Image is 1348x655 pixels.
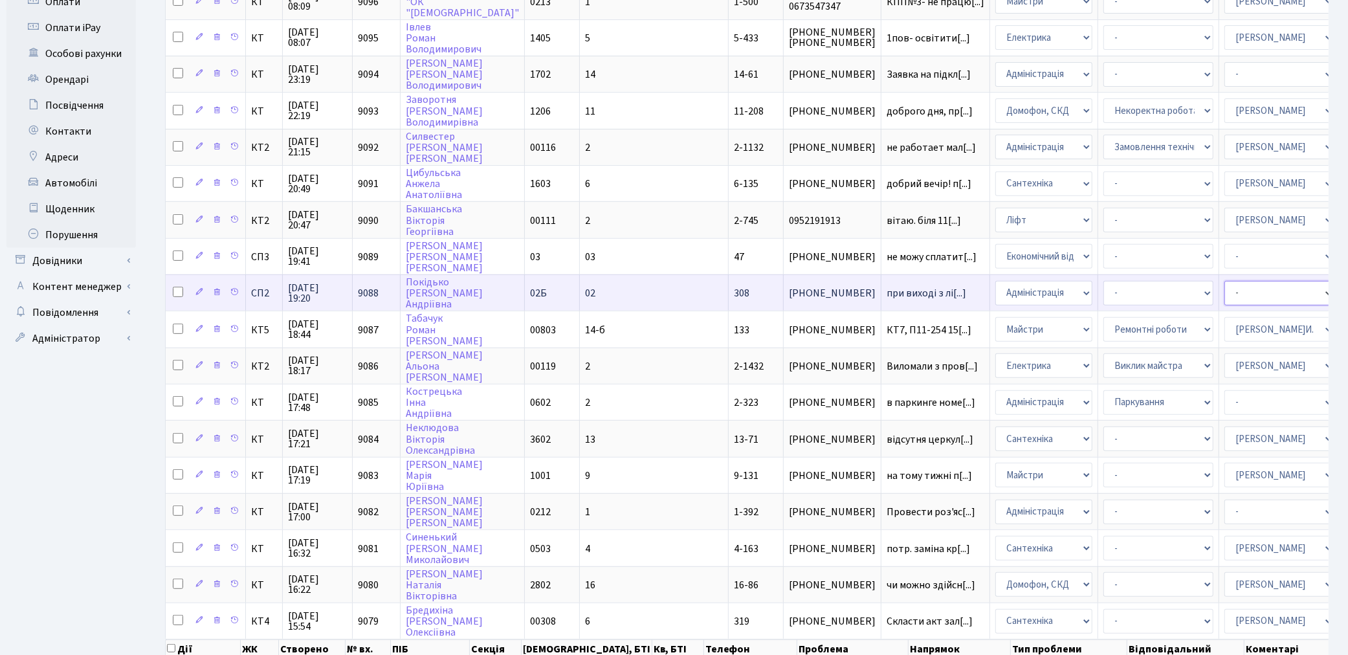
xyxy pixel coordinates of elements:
[288,210,347,230] span: [DATE] 20:47
[789,106,876,117] span: [PHONE_NUMBER]
[887,250,977,264] span: не можу сплатит[...]
[789,544,876,554] span: [PHONE_NUMBER]
[734,286,749,300] span: 308
[789,69,876,80] span: [PHONE_NUMBER]
[734,250,744,264] span: 47
[406,20,481,56] a: ІвлевРоманВолодимирович
[251,288,277,298] span: СП2
[887,578,975,592] span: чи можно здійсн[...]
[734,359,764,373] span: 2-1432
[288,100,347,121] span: [DATE] 22:19
[530,432,551,447] span: 3602
[887,104,973,118] span: доброго дня, пр[...]
[251,616,277,627] span: КТ4
[887,614,973,628] span: Скласти акт зал[...]
[887,323,971,337] span: КТ7, П11-254 15[...]
[789,252,876,262] span: [PHONE_NUMBER]
[358,104,379,118] span: 9093
[251,106,277,117] span: КТ
[358,67,379,82] span: 9094
[530,323,556,337] span: 00803
[887,505,975,519] span: Провести роз'яс[...]
[585,395,590,410] span: 2
[358,177,379,191] span: 9091
[251,397,277,408] span: КТ
[406,494,483,530] a: [PERSON_NAME][PERSON_NAME][PERSON_NAME]
[251,33,277,43] span: КТ
[251,361,277,372] span: КТ2
[288,173,347,194] span: [DATE] 20:49
[358,31,379,45] span: 9095
[585,578,595,592] span: 16
[406,203,462,239] a: БакшанськаВікторіяГеоргіївна
[585,359,590,373] span: 2
[406,312,483,348] a: ТабачукРоман[PERSON_NAME]
[734,140,764,155] span: 2-1132
[406,166,462,202] a: ЦибульськаАнжелаАнатоліївна
[358,214,379,228] span: 9090
[887,214,961,228] span: вітаю. біля 11[...]
[530,505,551,519] span: 0212
[251,252,277,262] span: СП3
[530,31,551,45] span: 1405
[288,502,347,522] span: [DATE] 17:00
[585,614,590,628] span: 6
[734,542,758,556] span: 4-163
[358,469,379,483] span: 9083
[358,432,379,447] span: 9084
[734,578,758,592] span: 16-86
[734,67,758,82] span: 14-61
[585,542,590,556] span: 4
[887,67,971,82] span: Заявка на підкл[...]
[251,179,277,189] span: КТ
[288,319,347,340] span: [DATE] 18:44
[585,104,595,118] span: 11
[406,384,462,421] a: КострецькаІннаАндріївна
[530,214,556,228] span: 00111
[530,104,551,118] span: 1206
[358,542,379,556] span: 9081
[288,27,347,48] span: [DATE] 08:07
[406,348,483,384] a: [PERSON_NAME]Альона[PERSON_NAME]
[585,469,590,483] span: 9
[789,216,876,226] span: 0952191913
[6,326,136,351] a: Адміністратор
[530,614,556,628] span: 00308
[734,432,758,447] span: 13-71
[789,179,876,189] span: [PHONE_NUMBER]
[358,359,379,373] span: 9086
[789,616,876,627] span: [PHONE_NUMBER]
[585,250,595,264] span: 03
[585,31,590,45] span: 5
[358,250,379,264] span: 9089
[6,248,136,274] a: Довідники
[734,323,749,337] span: 133
[358,395,379,410] span: 9085
[789,288,876,298] span: [PHONE_NUMBER]
[734,104,764,118] span: 11-208
[887,359,978,373] span: Виломали з пров[...]
[530,250,540,264] span: 03
[734,469,758,483] span: 9-131
[887,542,970,556] span: потр. заміна кр[...]
[288,574,347,595] span: [DATE] 16:22
[288,355,347,376] span: [DATE] 18:17
[288,246,347,267] span: [DATE] 19:41
[251,507,277,517] span: КТ
[288,428,347,449] span: [DATE] 17:21
[406,93,483,129] a: Заворотня[PERSON_NAME]Володимирівна
[530,359,556,373] span: 00119
[6,41,136,67] a: Особові рахунки
[6,67,136,93] a: Орендарі
[288,283,347,304] span: [DATE] 19:20
[585,67,595,82] span: 14
[585,323,605,337] span: 14-б
[734,614,749,628] span: 319
[6,222,136,248] a: Порушення
[358,140,379,155] span: 9092
[6,300,136,326] a: Повідомлення
[358,614,379,628] span: 9079
[251,69,277,80] span: КТ
[288,538,347,559] span: [DATE] 16:32
[358,323,379,337] span: 9087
